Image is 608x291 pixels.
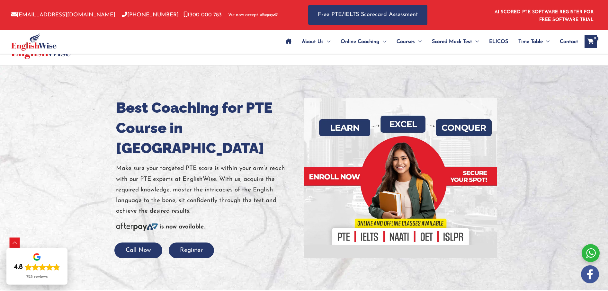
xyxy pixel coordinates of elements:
[341,31,380,53] span: Online Coaching
[484,31,513,53] a: ELICOS
[391,31,427,53] a: CoursesMenu Toggle
[495,10,594,22] a: AI SCORED PTE SOFTWARE REGISTER FOR FREE SOFTWARE TRIAL
[308,5,427,25] a: Free PTE/IELTS Scorecard Assessment
[11,12,115,18] a: [EMAIL_ADDRESS][DOMAIN_NAME]
[560,31,578,53] span: Contact
[380,31,386,53] span: Menu Toggle
[26,274,48,279] div: 723 reviews
[489,31,508,53] span: ELICOS
[260,13,278,17] img: Afterpay-Logo
[397,31,415,53] span: Courses
[585,35,597,48] a: View Shopping Cart, empty
[14,263,60,272] div: Rating: 4.8 out of 5
[513,31,555,53] a: Time TableMenu Toggle
[302,31,324,53] span: About Us
[543,31,550,53] span: Menu Toggle
[335,31,391,53] a: Online CoachingMenu Toggle
[432,31,472,53] span: Scored Mock Test
[116,223,158,231] img: Afterpay-Logo
[555,31,578,53] a: Contact
[14,263,23,272] div: 4.8
[228,12,258,18] span: We now accept
[114,242,162,258] button: Call Now
[122,12,179,18] a: [PHONE_NUMBER]
[324,31,330,53] span: Menu Toggle
[297,31,335,53] a: About UsMenu Toggle
[491,4,597,25] aside: Header Widget 1
[427,31,484,53] a: Scored Mock TestMenu Toggle
[415,31,422,53] span: Menu Toggle
[114,247,162,253] a: Call Now
[116,98,299,158] h1: Best Coaching for PTE Course in [GEOGRAPHIC_DATA]
[472,31,479,53] span: Menu Toggle
[183,12,222,18] a: 1300 000 783
[518,31,543,53] span: Time Table
[116,163,299,216] p: Make sure your targeted PTE score is within your arm’s reach with our PTE experts at EnglishWise....
[169,242,214,258] button: Register
[11,33,57,51] img: cropped-ew-logo
[281,31,578,53] nav: Site Navigation: Main Menu
[581,265,599,283] img: white-facebook.png
[169,247,214,253] a: Register
[160,224,205,230] b: is now available.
